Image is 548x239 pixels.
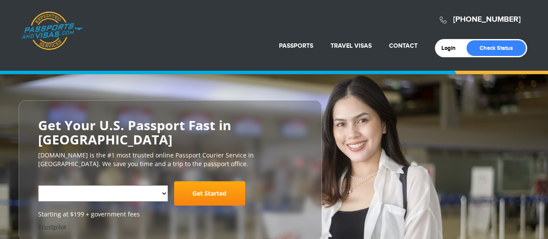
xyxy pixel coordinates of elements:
[453,15,521,24] a: [PHONE_NUMBER]
[38,118,302,147] h2: Get Your U.S. Passport Fast in [GEOGRAPHIC_DATA]
[174,181,245,206] a: Get Started
[21,11,83,50] a: Passports & [DOMAIN_NAME]
[389,42,418,49] a: Contact
[441,45,462,52] a: Login
[38,210,302,219] span: Starting at $199 + government fees
[279,42,313,49] a: Passports
[38,223,66,231] a: Trustpilot
[467,40,526,56] a: Check Status
[331,42,372,49] a: Travel Visas
[38,151,302,168] p: [DOMAIN_NAME] is the #1 most trusted online Passport Courier Service in [GEOGRAPHIC_DATA]. We sav...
